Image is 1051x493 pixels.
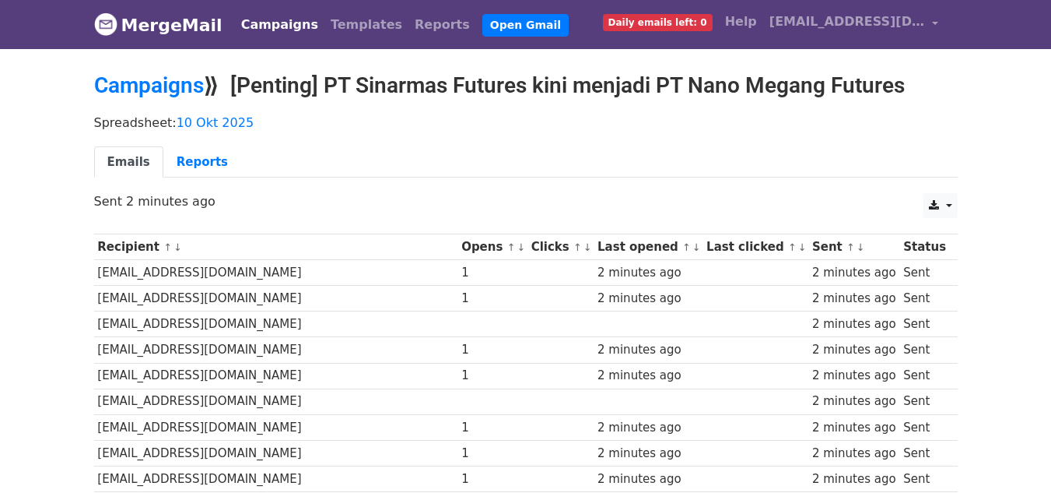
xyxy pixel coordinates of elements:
[94,414,458,440] td: [EMAIL_ADDRESS][DOMAIN_NAME]
[597,290,699,308] div: 2 minutes ago
[899,234,949,260] th: Status
[573,241,582,253] a: ↑
[899,286,949,312] td: Sent
[94,72,204,98] a: Campaigns
[94,72,958,99] h2: ⟫ [Penting] PT Sinarmas Futures kini menjadi PT Nano Megang Futures
[692,241,701,253] a: ↓
[482,14,569,37] a: Open Gmail
[702,234,808,260] th: Last clicked
[461,341,524,359] div: 1
[812,290,896,308] div: 2 minutes ago
[173,241,182,253] a: ↓
[94,286,458,312] td: [EMAIL_ADDRESS][DOMAIN_NAME]
[94,146,163,178] a: Emails
[808,234,899,260] th: Sent
[461,367,524,385] div: 1
[94,260,458,286] td: [EMAIL_ADDRESS][DOMAIN_NAME]
[594,234,702,260] th: Last opened
[408,9,476,40] a: Reports
[597,367,699,385] div: 2 minutes ago
[324,9,408,40] a: Templates
[597,264,699,282] div: 2 minutes ago
[899,389,949,414] td: Sent
[812,470,896,488] div: 2 minutes ago
[461,290,524,308] div: 1
[857,241,865,253] a: ↓
[899,337,949,363] td: Sent
[94,312,458,337] td: [EMAIL_ADDRESS][DOMAIN_NAME]
[812,445,896,463] div: 2 minutes ago
[597,445,699,463] div: 2 minutes ago
[603,14,713,31] span: Daily emails left: 0
[461,419,524,437] div: 1
[597,419,699,437] div: 2 minutes ago
[812,419,896,437] div: 2 minutes ago
[94,466,458,491] td: [EMAIL_ADDRESS][DOMAIN_NAME]
[94,234,458,260] th: Recipient
[597,341,699,359] div: 2 minutes ago
[899,440,949,466] td: Sent
[94,114,958,131] p: Spreadsheet:
[899,414,949,440] td: Sent
[719,6,763,37] a: Help
[899,312,949,337] td: Sent
[177,115,254,130] a: 10 Okt 2025
[517,241,525,253] a: ↓
[682,241,691,253] a: ↑
[94,337,458,363] td: [EMAIL_ADDRESS][DOMAIN_NAME]
[899,466,949,491] td: Sent
[527,234,594,260] th: Clicks
[899,260,949,286] td: Sent
[798,241,807,253] a: ↓
[94,389,458,414] td: [EMAIL_ADDRESS][DOMAIN_NAME]
[461,264,524,282] div: 1
[235,9,324,40] a: Campaigns
[812,341,896,359] div: 2 minutes ago
[583,241,592,253] a: ↓
[597,470,699,488] div: 2 minutes ago
[94,440,458,466] td: [EMAIL_ADDRESS][DOMAIN_NAME]
[457,234,527,260] th: Opens
[163,146,241,178] a: Reports
[461,470,524,488] div: 1
[812,367,896,385] div: 2 minutes ago
[507,241,516,253] a: ↑
[94,363,458,389] td: [EMAIL_ADDRESS][DOMAIN_NAME]
[94,193,958,210] p: Sent 2 minutes ago
[94,12,117,36] img: MergeMail logo
[763,6,945,43] a: [EMAIL_ADDRESS][DOMAIN_NAME]
[461,445,524,463] div: 1
[597,6,719,37] a: Daily emails left: 0
[846,241,855,253] a: ↑
[812,315,896,333] div: 2 minutes ago
[812,264,896,282] div: 2 minutes ago
[788,241,797,253] a: ↑
[769,12,925,31] span: [EMAIL_ADDRESS][DOMAIN_NAME]
[812,393,896,410] div: 2 minutes ago
[163,241,172,253] a: ↑
[899,363,949,389] td: Sent
[94,9,222,41] a: MergeMail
